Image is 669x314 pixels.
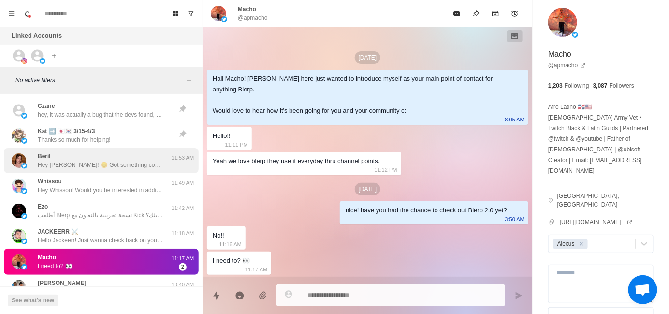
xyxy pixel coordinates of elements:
[505,214,524,224] p: 3:50 AM
[171,254,195,263] p: 11:17 AM
[183,75,195,86] button: Add filters
[355,183,381,195] p: [DATE]
[576,239,587,249] div: Remove Alexus
[253,286,273,305] button: Add media
[548,81,563,90] p: 1,203
[610,81,634,90] p: Followers
[38,127,95,135] p: Kat ➡️ 🇯🇵🇰🇷 3/15-4/3
[19,6,35,21] button: Notifications
[466,4,486,23] button: Pin
[21,58,27,64] img: picture
[38,211,163,220] p: أطلقت Blerp نسخة تجريبية بالتعاون مع Kick تتيح لمشاهديك مشاركة الميمات الصوتية باستخدام المال أو ...
[12,204,26,218] img: picture
[171,154,195,162] p: 11:53 AM
[48,50,60,61] button: Add account
[572,32,578,38] img: picture
[213,156,380,166] div: Yeah we love blerp they use it everyday thru channel points.
[505,114,524,125] p: 8:05 AM
[447,4,466,23] button: Mark as read
[565,81,589,90] p: Following
[213,131,231,141] div: Hello!!
[38,236,163,245] p: Hello Jackeerr! Just wanna check back on you and see if you were able to add our Universal Extens...
[38,161,163,169] p: Hey [PERSON_NAME]! 😊 Got something cool for your stream that could seriously level up audience in...
[4,6,19,21] button: Menu
[225,139,248,150] p: 11:11 PM
[171,204,195,212] p: 11:42 AM
[505,4,524,23] button: Add reminder
[213,230,224,241] div: No!!
[548,61,586,70] a: @apmacho
[238,14,268,22] p: @apmacho
[230,286,249,305] button: Reply with AI
[38,135,111,144] p: Thanks so much for helping!
[355,51,381,64] p: [DATE]
[554,239,576,249] div: Alexus
[560,218,633,226] a: [URL][DOMAIN_NAME]
[509,286,528,305] button: Send message
[557,192,654,209] p: [GEOGRAPHIC_DATA], [GEOGRAPHIC_DATA]
[486,4,505,23] button: Archive
[12,31,62,41] p: Linked Accounts
[171,179,195,187] p: 11:49 AM
[238,5,256,14] p: Macho
[171,229,195,238] p: 11:18 AM
[21,163,27,169] img: picture
[245,264,267,275] p: 11:17 AM
[179,263,187,271] span: 2
[21,188,27,194] img: picture
[548,102,654,176] p: Afro Latino 🇩🇴🇺🇸 [DEMOGRAPHIC_DATA] Army Vet • Twitch Black & Latin Guilds | Partnered @twitch & ...
[21,239,27,244] img: picture
[207,286,226,305] button: Quick replies
[38,177,62,186] p: Whissou
[593,81,608,90] p: 3,087
[38,110,163,119] p: hey, it was actually a bug that the devs found, they had pushed up a short-term fix while they pa...
[168,6,183,21] button: Board View
[183,6,199,21] button: Show unread conversations
[38,202,48,211] p: Ezo
[346,205,507,216] div: nice! have you had the chance to check out Blerp 2.0 yet?
[12,254,26,269] img: picture
[38,279,87,287] p: [PERSON_NAME]
[21,113,27,119] img: picture
[548,8,577,37] img: picture
[12,179,26,193] img: picture
[375,164,397,175] p: 11:12 PM
[38,227,78,236] p: JACKEERR ⚔️
[38,102,55,110] p: Czane
[12,280,26,295] img: picture
[15,76,183,85] p: No active filters
[38,253,56,262] p: Macho
[12,128,26,143] img: picture
[38,186,163,194] p: Hey Whissou! Would you be interested in adding sound alerts, free TTS or Media Sharing to your Ki...
[12,229,26,243] img: picture
[12,153,26,168] img: picture
[628,275,657,304] div: Open chat
[38,152,51,161] p: Beril
[213,255,250,266] div: I need to? 👀
[38,262,73,270] p: I need to? 👀
[21,264,27,270] img: picture
[211,6,226,21] img: picture
[219,239,241,250] p: 11:16 AM
[213,74,507,116] div: Haii Macho! [PERSON_NAME] here just wanted to introduce myself as your main point of contact for ...
[171,281,195,289] p: 10:40 AM
[21,138,27,144] img: picture
[40,58,45,64] img: picture
[548,48,571,60] p: Macho
[21,213,27,219] img: picture
[221,16,227,22] img: picture
[8,295,58,306] button: See what's new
